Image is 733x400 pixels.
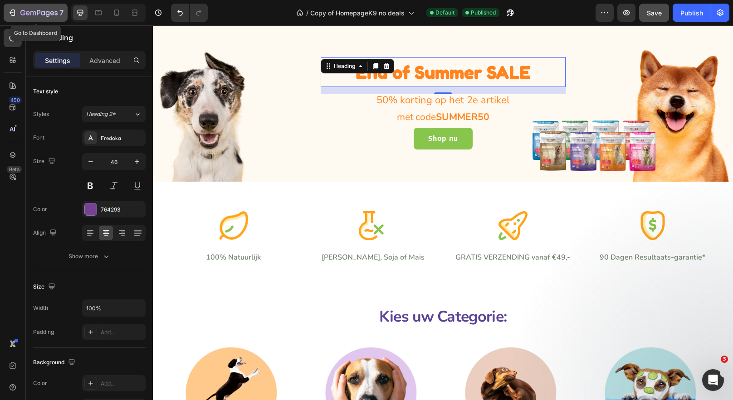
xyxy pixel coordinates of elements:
[4,4,68,22] button: 7
[8,280,572,303] p: Kies uw Categorie:
[33,357,77,369] div: Background
[171,4,208,22] div: Undo/Redo
[33,304,48,312] div: Width
[159,227,282,237] p: [PERSON_NAME], Soja of Mais
[224,68,357,82] span: 50% korting op het 2e artikel
[346,186,375,215] img: Alt Image
[59,7,64,18] p: 7
[33,87,58,96] div: Text style
[702,369,724,391] iframe: Intercom live chat
[471,9,496,17] span: Published
[206,186,235,215] img: Alt Image
[168,69,413,82] div: Rich Text Editor. Editing area: main
[101,328,143,337] div: Add...
[33,227,59,239] div: Align
[33,134,44,142] div: Font
[9,96,22,104] div: 450
[203,35,378,58] span: End of Summer SALE
[19,227,142,237] p: 100% Natuurlijk
[66,186,95,215] img: Alt Image
[647,9,662,17] span: Save
[275,108,305,119] div: Shop nu
[673,4,711,22] button: Publish
[168,32,413,62] h2: Rich Text Editor. Editing area: main
[485,186,514,215] img: Alt Image
[101,206,143,214] div: 764293
[82,106,146,122] button: Heading 2*
[283,85,337,98] strong: SUMMER50
[101,380,143,388] div: Add...
[261,102,320,124] a: Shop nu
[33,281,57,293] div: Size
[33,248,146,265] button: Show more
[438,227,562,237] p: 90 Dagen Resultaats-garantie*
[33,205,47,213] div: Color
[68,252,111,261] div: Show more
[101,134,143,142] div: Fredoka
[169,33,412,61] p: ⁠⁠⁠⁠⁠⁠⁠
[680,8,703,18] div: Publish
[45,56,70,65] p: Settings
[310,8,405,18] span: Copy of HomepageK9 no deals
[639,4,669,22] button: Save
[435,9,454,17] span: Default
[179,37,204,45] div: Heading
[244,85,337,98] span: met code
[298,227,422,237] p: GRATIS VERZENDING vanaf €49,-
[33,328,54,336] div: Padding
[86,110,116,118] span: Heading 2*
[83,300,145,316] input: Auto
[33,155,57,168] div: Size
[7,166,22,173] div: Beta
[33,379,47,387] div: Color
[721,356,728,363] span: 3
[44,32,142,43] p: Heading
[306,8,308,18] span: /
[168,86,413,99] div: Rich Text Editor. Editing area: main
[89,56,120,65] p: Advanced
[33,110,49,118] div: Styles
[153,25,733,400] iframe: Design area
